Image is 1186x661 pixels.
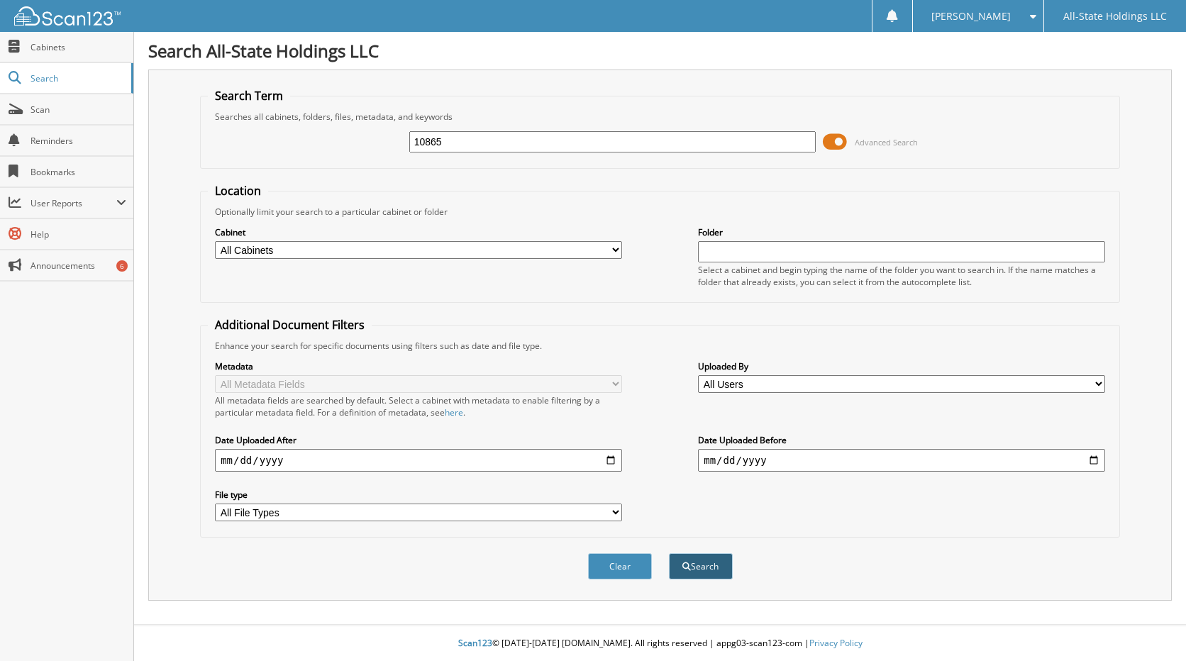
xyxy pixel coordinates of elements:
[931,12,1011,21] span: [PERSON_NAME]
[31,166,126,178] span: Bookmarks
[215,434,622,446] label: Date Uploaded After
[1063,12,1167,21] span: All-State Holdings LLC
[215,226,622,238] label: Cabinet
[208,88,290,104] legend: Search Term
[698,449,1105,472] input: end
[588,553,652,579] button: Clear
[208,206,1112,218] div: Optionally limit your search to a particular cabinet or folder
[215,394,622,418] div: All metadata fields are searched by default. Select a cabinet with metadata to enable filtering b...
[208,183,268,199] legend: Location
[31,197,116,209] span: User Reports
[458,637,492,649] span: Scan123
[669,553,733,579] button: Search
[809,637,863,649] a: Privacy Policy
[208,340,1112,352] div: Enhance your search for specific documents using filters such as date and file type.
[31,260,126,272] span: Announcements
[14,6,121,26] img: scan123-logo-white.svg
[116,260,128,272] div: 6
[31,228,126,240] span: Help
[698,360,1105,372] label: Uploaded By
[698,434,1105,446] label: Date Uploaded Before
[31,135,126,147] span: Reminders
[134,626,1186,661] div: © [DATE]-[DATE] [DOMAIN_NAME]. All rights reserved | appg03-scan123-com |
[31,72,124,84] span: Search
[698,264,1105,288] div: Select a cabinet and begin typing the name of the folder you want to search in. If the name match...
[855,137,918,148] span: Advanced Search
[208,111,1112,123] div: Searches all cabinets, folders, files, metadata, and keywords
[698,226,1105,238] label: Folder
[215,360,622,372] label: Metadata
[1115,593,1186,661] iframe: Chat Widget
[215,449,622,472] input: start
[31,104,126,116] span: Scan
[208,317,372,333] legend: Additional Document Filters
[31,41,126,53] span: Cabinets
[445,406,463,418] a: here
[148,39,1172,62] h1: Search All-State Holdings LLC
[215,489,622,501] label: File type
